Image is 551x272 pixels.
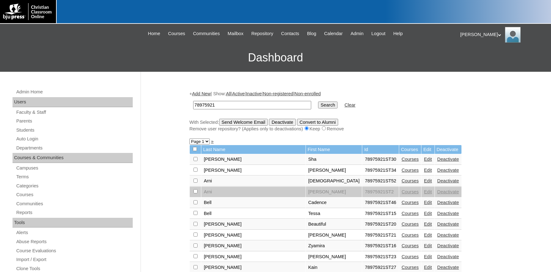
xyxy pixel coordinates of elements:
a: Edit [424,189,432,194]
td: [PERSON_NAME] [201,219,306,230]
a: Edit [424,222,432,227]
a: Non-enrolled [295,91,321,96]
a: Abuse Reports [16,238,133,246]
a: Categories [16,182,133,190]
span: Help [393,30,403,37]
a: Edit [424,178,432,183]
a: Deactivate [437,243,459,248]
td: Bell [201,197,306,208]
a: Courses [402,211,419,216]
a: Deactivate [437,157,459,162]
a: Courses [402,178,419,183]
a: » [211,139,214,144]
a: Departments [16,144,133,152]
td: 78975921ST30 [362,154,399,165]
td: Bell [201,208,306,219]
td: Arni [201,176,306,186]
a: Auto Login [16,135,133,143]
a: Deactivate [437,254,459,259]
a: Courses [402,157,419,162]
a: Deactivate [437,189,459,194]
input: Send Welcome Email [219,119,268,126]
a: Courses [402,168,419,173]
div: Users [13,97,133,107]
a: Courses [402,200,419,205]
a: Faculty & Staff [16,108,133,116]
td: 78975921ST16 [362,241,399,251]
a: Course Evaluations [16,247,133,255]
a: Courses [402,254,419,259]
td: [PERSON_NAME] [201,165,306,176]
td: [PERSON_NAME] [306,230,362,241]
a: Mailbox [224,30,247,37]
a: Active [232,91,245,96]
a: Courses [165,30,188,37]
input: Search [318,102,337,108]
a: Contacts [278,30,302,37]
a: Campuses [16,164,133,172]
a: Deactivate [437,178,459,183]
a: Blog [304,30,319,37]
a: Parents [16,117,133,125]
input: Deactivate [269,119,296,126]
a: Import / Export [16,256,133,264]
span: Contacts [281,30,299,37]
img: logo-white.png [3,3,53,20]
td: Sha [306,154,362,165]
a: Students [16,126,133,134]
h3: Dashboard [3,44,548,72]
a: Courses [402,265,419,270]
a: Logout [368,30,389,37]
a: Edit [424,157,432,162]
a: Deactivate [437,265,459,270]
a: Alerts [16,229,133,237]
span: Mailbox [228,30,244,37]
td: Tessa [306,208,362,219]
span: Blog [307,30,316,37]
td: 78975921ST23 [362,252,399,262]
a: Deactivate [437,222,459,227]
a: Home [145,30,163,37]
a: Repository [248,30,276,37]
a: Edit [424,254,432,259]
a: Deactivate [437,233,459,238]
td: [PERSON_NAME] [201,252,306,262]
a: Communities [190,30,223,37]
span: Repository [251,30,273,37]
td: [PERSON_NAME] [201,241,306,251]
td: Deactivate [435,145,461,154]
td: Beautiful [306,219,362,230]
a: Edit [424,168,432,173]
a: Courses [402,189,419,194]
td: [PERSON_NAME] [201,154,306,165]
td: 78975921ST20 [362,219,399,230]
a: Help [390,30,406,37]
a: Edit [424,200,432,205]
a: Add New [192,91,211,96]
td: Last Name [201,145,306,154]
div: Courses & Communities [13,153,133,163]
a: Clear [344,102,355,107]
td: Courses [399,145,421,154]
span: Communities [193,30,220,37]
td: [DEMOGRAPHIC_DATA] [306,176,362,186]
td: Cadence [306,197,362,208]
a: Courses [402,222,419,227]
span: Calendar [324,30,342,37]
span: Courses [168,30,185,37]
td: 78975921ST21 [362,230,399,241]
td: [PERSON_NAME] [201,230,306,241]
img: Karen Lawton [505,27,521,43]
a: Edit [424,243,432,248]
td: Edit [421,145,434,154]
a: Courses [402,233,419,238]
td: First Name [306,145,362,154]
td: 78975921ST46 [362,197,399,208]
td: 78975921ST15 [362,208,399,219]
a: Edit [424,211,432,216]
td: [PERSON_NAME] [306,252,362,262]
td: 78975921ST52 [362,176,399,186]
a: Reports [16,209,133,217]
a: Deactivate [437,200,459,205]
a: Deactivate [437,168,459,173]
